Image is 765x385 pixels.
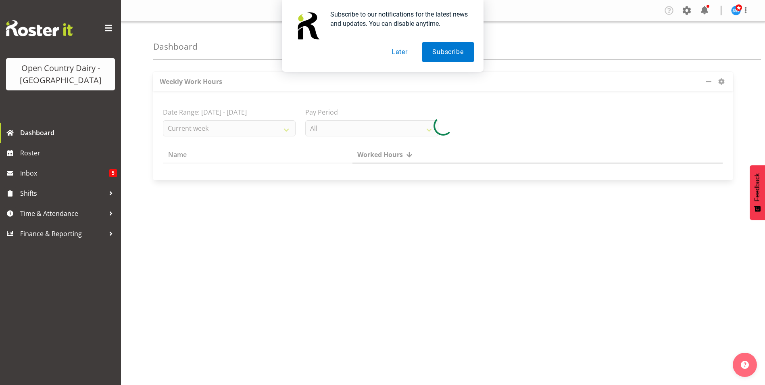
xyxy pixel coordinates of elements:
button: Later [381,42,418,62]
div: Open Country Dairy - [GEOGRAPHIC_DATA] [14,62,107,86]
span: Time & Attendance [20,207,105,220]
span: Feedback [754,173,761,201]
span: Finance & Reporting [20,228,105,240]
span: Dashboard [20,127,117,139]
img: help-xxl-2.png [741,361,749,369]
span: 5 [109,169,117,177]
img: notification icon [292,10,324,42]
span: Roster [20,147,117,159]
button: Feedback - Show survey [750,165,765,220]
span: Inbox [20,167,109,179]
span: Shifts [20,187,105,199]
button: Subscribe [422,42,473,62]
div: Subscribe to our notifications for the latest news and updates. You can disable anytime. [324,10,474,28]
